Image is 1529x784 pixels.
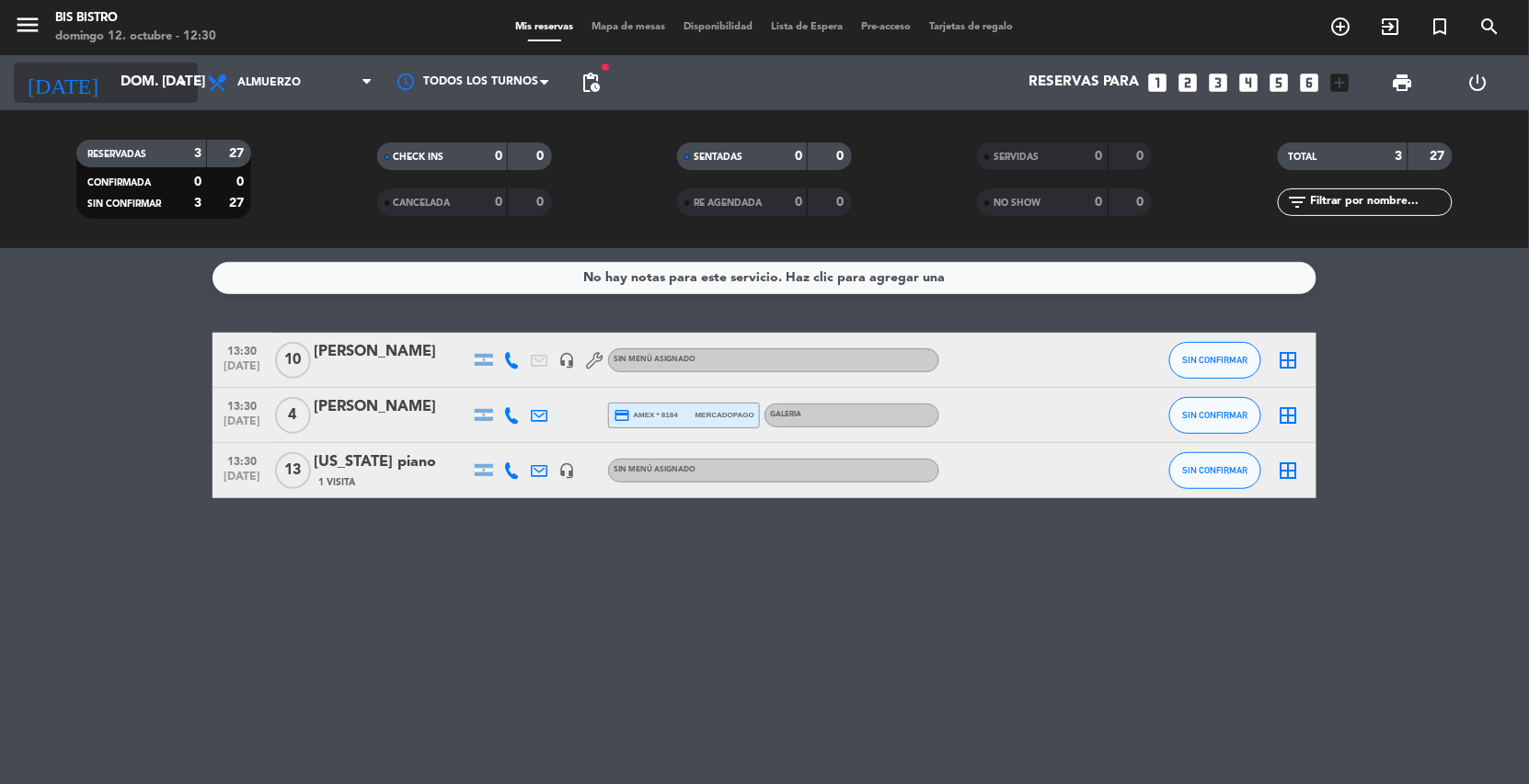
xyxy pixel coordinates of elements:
button: SIN CONFIRMAR [1169,342,1261,379]
i: headset_mic [558,462,575,479]
strong: 0 [536,196,547,209]
strong: 0 [236,176,247,188]
span: 13:30 [219,449,265,471]
span: Lista de Espera [763,22,853,32]
span: SIN CONFIRMAR [1183,465,1248,475]
div: No hay notas para este servicio. Haz clic para agregar una [584,267,946,289]
i: looks_6 [1298,71,1322,95]
i: filter_list [1287,191,1309,213]
strong: 0 [1096,196,1103,209]
i: credit_card [614,407,630,424]
span: 13 [275,452,311,489]
strong: 3 [1396,150,1403,163]
strong: 0 [495,196,502,209]
strong: 0 [837,196,848,209]
i: add_box [1328,71,1352,95]
i: looks_one [1146,71,1170,95]
i: looks_4 [1237,71,1261,95]
i: arrow_drop_down [171,72,193,94]
span: NO SHOW [994,199,1040,208]
div: LOG OUT [1441,55,1516,110]
span: CANCELADA [394,199,451,208]
strong: 0 [837,150,848,163]
i: menu [14,11,41,39]
span: print [1392,72,1414,94]
i: [DATE] [14,62,111,103]
input: Filtrar por nombre... [1309,192,1452,212]
div: [US_STATE] piano [314,450,470,474]
strong: 0 [795,150,802,163]
strong: 27 [1430,150,1448,163]
span: Disponibilidad [675,22,763,32]
span: 13:30 [219,394,265,415]
span: SENTADAS [694,153,742,162]
strong: 0 [1137,150,1148,163]
strong: 3 [194,147,201,160]
span: CHECK INS [394,153,444,162]
span: 1 Visita [318,475,355,490]
span: RESERVADAS [87,150,146,159]
strong: 0 [536,150,547,163]
span: Pre-acceso [853,22,921,32]
button: SIN CONFIRMAR [1169,452,1261,489]
div: domingo 12. octubre - 12:30 [55,28,216,46]
strong: 0 [495,150,502,163]
span: [DATE] [219,360,265,381]
span: SIN CONFIRMAR [87,199,161,209]
span: Sin menú asignado [614,466,696,473]
span: fiber_manual_record [600,62,611,73]
i: exit_to_app [1380,16,1402,38]
span: [DATE] [219,415,265,437]
strong: 0 [1096,150,1103,163]
span: Mis reservas [507,22,583,32]
span: amex * 8184 [614,407,678,424]
i: border_all [1278,460,1300,482]
span: RE AGENDADA [694,199,762,208]
span: Reservas para [1029,74,1140,91]
span: Mapa de mesas [583,22,675,32]
span: 13:30 [219,339,265,360]
i: search [1479,16,1501,38]
span: Tarjetas de regalo [921,22,1023,32]
span: SIN CONFIRMAR [1183,410,1248,420]
span: Almuerzo [237,76,301,89]
button: menu [14,11,41,45]
span: SIN CONFIRMAR [1183,355,1248,365]
div: [PERSON_NAME] [314,395,470,419]
i: border_all [1278,349,1300,371]
i: looks_two [1177,71,1201,95]
span: 10 [275,342,311,379]
strong: 27 [229,147,247,160]
span: mercadopago [696,409,754,421]
div: Bis Bistro [55,9,216,28]
i: headset_mic [558,352,575,369]
i: turned_in_not [1430,16,1452,38]
span: GALERIA [770,411,801,418]
span: pending_actions [580,72,602,94]
i: looks_5 [1268,71,1292,95]
span: SERVIDAS [994,153,1039,162]
button: SIN CONFIRMAR [1169,397,1261,434]
span: CONFIRMADA [87,178,151,187]
span: 4 [275,397,311,434]
i: looks_3 [1207,71,1231,95]
i: power_settings_new [1466,72,1489,94]
strong: 27 [229,197,247,210]
i: border_all [1278,404,1300,426]
strong: 0 [194,176,201,188]
span: Sin menú asignado [614,356,696,363]
strong: 3 [194,197,201,210]
strong: 0 [795,196,802,209]
span: [DATE] [219,471,265,492]
i: add_circle_outline [1330,16,1352,38]
span: TOTAL [1289,153,1317,162]
strong: 0 [1137,196,1148,209]
div: [PERSON_NAME] [314,340,470,364]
